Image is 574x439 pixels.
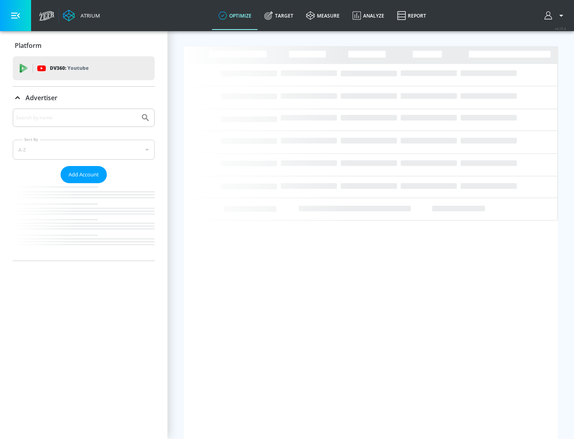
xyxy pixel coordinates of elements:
[13,87,155,109] div: Advertiser
[15,41,41,50] p: Platform
[61,166,107,183] button: Add Account
[13,34,155,57] div: Platform
[13,56,155,80] div: DV360: Youtube
[13,183,155,261] nav: list of Advertiser
[26,93,57,102] p: Advertiser
[23,137,40,142] label: Sort By
[77,12,100,19] div: Atrium
[50,64,88,73] p: DV360:
[16,113,137,123] input: Search by name
[212,1,258,30] a: optimize
[13,140,155,160] div: A-Z
[300,1,346,30] a: measure
[63,10,100,22] a: Atrium
[346,1,391,30] a: Analyze
[67,64,88,72] p: Youtube
[13,109,155,261] div: Advertiser
[69,170,99,179] span: Add Account
[555,26,566,31] span: v 4.25.4
[258,1,300,30] a: Target
[391,1,432,30] a: Report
